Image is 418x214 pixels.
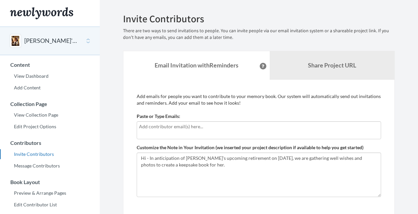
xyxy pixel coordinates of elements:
img: Newlywords logo [10,7,73,19]
h3: Content [0,62,100,68]
h3: Collection Page [0,101,100,107]
h3: Book Layout [0,179,100,185]
label: Customize the Note in Your Invitation (we inserted your project description if available to help ... [137,144,363,151]
label: Paste or Type Emails: [137,113,180,120]
b: Share Project URL [308,61,356,69]
button: [PERSON_NAME]'s Retirement [24,37,78,45]
h2: Invite Contributors [123,13,395,24]
p: There are two ways to send invitations to people. You can invite people via our email invitation ... [123,28,395,41]
textarea: Hi - In anticipation of [PERSON_NAME]'s upcoming retirement on [DATE], we are gathering well wish... [137,153,381,197]
h3: Contributors [0,140,100,146]
strong: Email Invitation with Reminders [155,61,238,69]
p: Add emails for people you want to contribute to your memory book. Our system will automatically s... [137,93,381,106]
input: Add contributor email(s) here... [139,123,379,130]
